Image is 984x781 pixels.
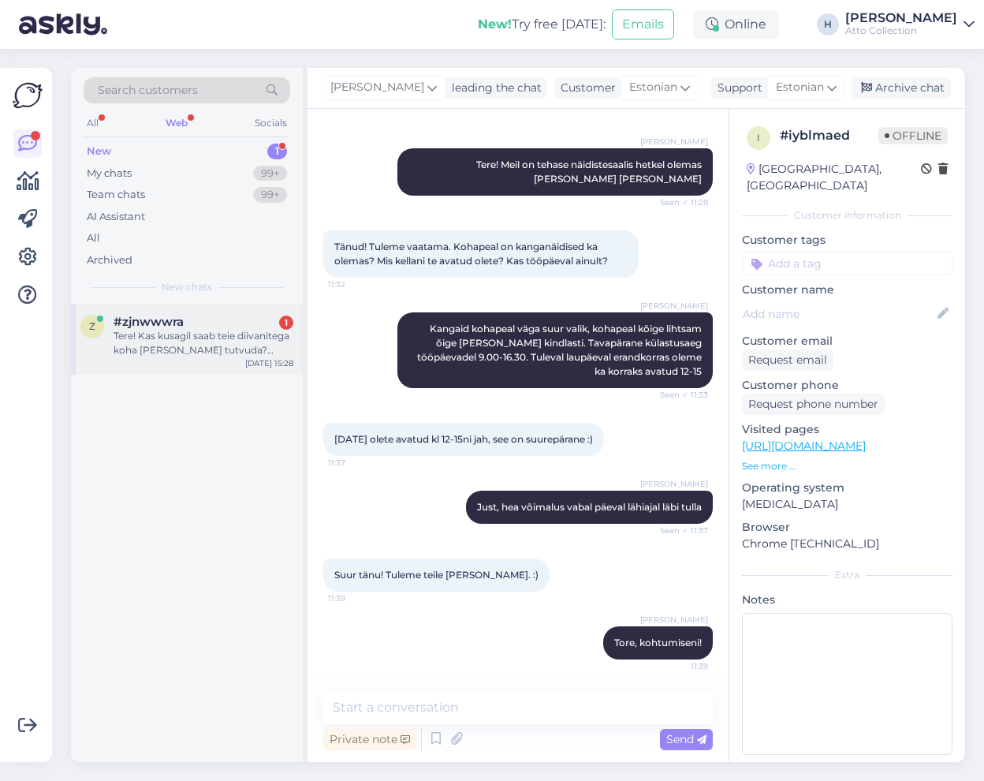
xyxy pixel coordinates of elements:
span: 11:39 [649,660,708,672]
div: Extra [742,568,952,582]
span: i [757,132,760,144]
div: Archive chat [852,77,951,99]
div: # iyblmaed [780,126,878,145]
div: All [87,230,100,246]
span: Seen ✓ 11:33 [649,389,708,401]
div: leading the chat [445,80,542,96]
div: Support [711,80,762,96]
p: Chrome [TECHNICAL_ID] [742,536,952,552]
span: Just, hea võimalus vabal päeval lähiajal läbi tulla [477,501,702,513]
div: Team chats [87,187,145,203]
span: Kangaid kohapeal väga suur valik, kohapeal kõige lihtsam õige [PERSON_NAME] kindlasti. Tavapärane... [417,323,704,377]
span: 11:37 [328,457,387,469]
div: New [87,144,111,159]
b: New! [478,17,512,32]
span: Offline [878,127,948,144]
span: Search customers [98,82,198,99]
div: My chats [87,166,132,181]
div: Try free [DATE]: [478,15,606,34]
div: All [84,113,102,133]
div: Customer [554,80,616,96]
a: [PERSON_NAME]Atto Collection [845,12,975,37]
p: Customer name [742,282,952,298]
div: Archived [87,252,132,268]
span: Estonian [629,79,677,96]
span: 11:39 [328,592,387,604]
p: Customer phone [742,377,952,394]
span: Suur tänu! Tuleme teile [PERSON_NAME]. :) [334,569,539,581]
span: Tore, kohtumiseni! [614,637,702,648]
p: Customer email [742,333,952,349]
div: Tere! Kas kusagil saab teie diivanitega koha [PERSON_NAME] tutvuda? Oleksin huvitatud sellest [PE... [114,329,293,357]
p: Visited pages [742,421,952,438]
span: [PERSON_NAME] [640,136,708,148]
span: [PERSON_NAME] [640,614,708,626]
span: [PERSON_NAME] [640,478,708,490]
a: [URL][DOMAIN_NAME] [742,439,866,453]
img: Askly Logo [13,80,43,110]
div: Online [693,10,779,39]
div: Atto Collection [845,24,957,37]
div: Private note [323,729,416,750]
div: Request phone number [742,394,885,415]
div: [PERSON_NAME] [845,12,957,24]
span: [PERSON_NAME] [330,79,424,96]
span: Send [666,732,706,746]
p: See more ... [742,459,952,473]
span: Tänud! Tuleme vaatama. Kohapeal on kanganäidised ka olemas? Mis kellani te avatud olete? Kas tööp... [334,241,608,267]
input: Add a tag [742,252,952,275]
span: New chats [162,280,212,294]
div: Socials [252,113,290,133]
span: [PERSON_NAME] [640,300,708,312]
span: Tere! Meil on tehase näidistesaalis hetkel olemas [PERSON_NAME] [PERSON_NAME] [476,159,704,185]
div: [DATE] 15:28 [245,357,293,369]
p: [MEDICAL_DATA] [742,496,952,513]
p: Customer tags [742,232,952,248]
div: 1 [267,144,287,159]
div: 1 [279,316,293,330]
span: [DATE] olete avatud kl 12-15ni jah, see on suurepärane :) [334,433,593,445]
span: z [89,320,95,332]
div: Request email [742,349,833,371]
div: 99+ [253,166,287,181]
p: Browser [742,519,952,536]
input: Add name [743,305,934,323]
p: Operating system [742,480,952,496]
div: [GEOGRAPHIC_DATA], [GEOGRAPHIC_DATA] [747,161,921,194]
div: H [817,13,839,35]
span: Seen ✓ 11:37 [649,525,708,536]
span: #zjnwwwra [114,315,184,329]
p: Notes [742,592,952,608]
div: Web [162,113,191,133]
div: 99+ [253,187,287,203]
span: 11:32 [328,278,387,290]
span: Seen ✓ 11:28 [649,196,708,208]
div: Customer information [742,208,952,222]
span: Estonian [776,79,824,96]
button: Emails [612,9,674,39]
div: AI Assistant [87,209,145,225]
